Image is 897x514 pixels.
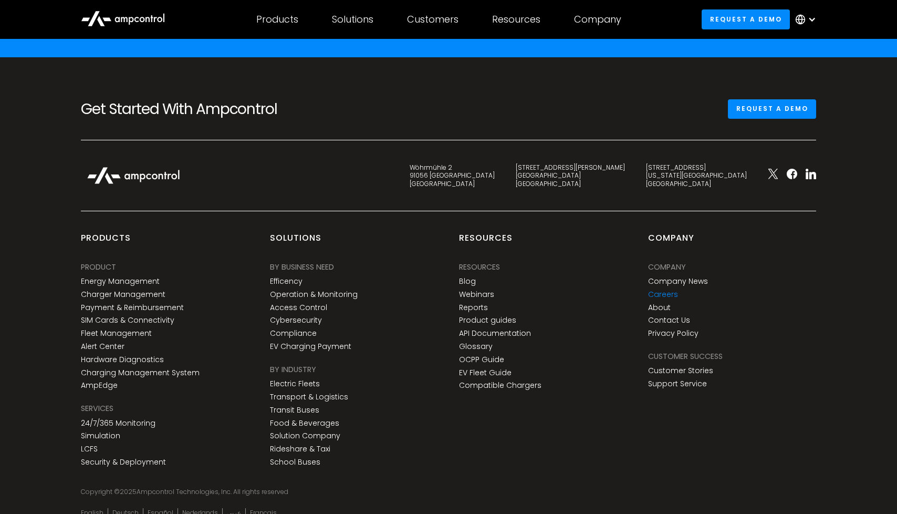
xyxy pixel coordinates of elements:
a: Product guides [459,316,516,325]
a: Support Service [648,379,707,388]
div: Company [574,14,621,25]
a: Compliance [270,329,317,338]
a: Operation & Monitoring [270,290,358,299]
div: Solutions [332,14,373,25]
a: SIM Cards & Connectivity [81,316,174,325]
div: Resources [492,14,540,25]
div: [STREET_ADDRESS] [US_STATE][GEOGRAPHIC_DATA] [GEOGRAPHIC_DATA] [646,163,747,188]
span: 2025 [120,487,137,496]
a: Fleet Management [81,329,152,338]
a: Energy Management [81,277,160,286]
a: Access Control [270,303,327,312]
div: Copyright © Ampcontrol Technologies, Inc. All rights reserved [81,488,816,496]
a: Transit Buses [270,406,319,415]
div: BY BUSINESS NEED [270,261,334,273]
div: Products [256,14,298,25]
a: EV Fleet Guide [459,368,512,377]
div: BY INDUSTRY [270,364,316,375]
a: Efficency [270,277,303,286]
div: PRODUCT [81,261,116,273]
a: Company News [648,277,708,286]
a: EV Charging Payment [270,342,351,351]
a: Careers [648,290,678,299]
a: Solution Company [270,431,340,440]
a: Cybersecurity [270,316,322,325]
a: Hardware Diagnostics [81,355,164,364]
a: Electric Fleets [270,379,320,388]
a: 24/7/365 Monitoring [81,419,155,428]
div: Resources [459,261,500,273]
a: Request a demo [728,99,816,119]
div: products [81,232,131,252]
div: [STREET_ADDRESS][PERSON_NAME] [GEOGRAPHIC_DATA] [GEOGRAPHIC_DATA] [516,163,625,188]
div: Customer success [648,351,723,362]
a: AmpEdge [81,381,118,390]
a: Blog [459,277,476,286]
a: OCPP Guide [459,355,504,364]
a: Simulation [81,431,120,440]
div: Wöhrmühle 2 91056 [GEOGRAPHIC_DATA] [GEOGRAPHIC_DATA] [410,163,495,188]
a: Payment & Reimbursement [81,303,184,312]
div: SERVICES [81,403,113,414]
a: Charger Management [81,290,165,299]
a: Food & Beverages [270,419,339,428]
a: LCFS [81,445,98,454]
a: Webinars [459,290,494,299]
a: School Buses [270,458,320,467]
a: Alert Center [81,342,124,351]
a: Request a demo [702,9,790,29]
a: Customer Stories [648,366,713,375]
a: Contact Us [648,316,690,325]
div: Solutions [270,232,321,252]
a: Privacy Policy [648,329,698,338]
a: Security & Deployment [81,458,166,467]
h2: Get Started With Ampcontrol [81,100,312,118]
div: Company [648,232,694,252]
a: Charging Management System [81,368,200,377]
a: Rideshare & Taxi [270,445,330,454]
div: Customers [407,14,458,25]
img: Ampcontrol Logo [81,161,186,190]
a: About [648,303,671,312]
div: Resources [459,232,513,252]
a: Reports [459,303,488,312]
a: Transport & Logistics [270,393,348,402]
a: API Documentation [459,329,531,338]
a: Compatible Chargers [459,381,541,390]
a: Glossary [459,342,493,351]
div: Company [648,261,686,273]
